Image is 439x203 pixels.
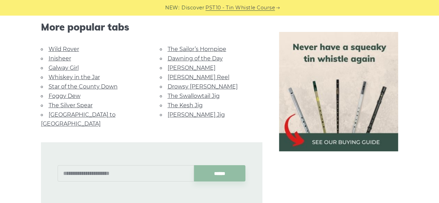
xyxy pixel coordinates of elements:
[49,65,79,71] a: Galway Girl
[168,65,216,71] a: [PERSON_NAME]
[205,4,275,12] a: PST10 - Tin Whistle Course
[168,111,225,118] a: [PERSON_NAME] Jig
[49,93,81,99] a: Foggy Dew
[49,83,118,90] a: Star of the County Down
[168,74,229,81] a: [PERSON_NAME] Reel
[49,55,71,62] a: Inisheer
[165,4,179,12] span: NEW:
[168,83,238,90] a: Drowsy [PERSON_NAME]
[168,102,203,109] a: The Kesh Jig
[168,93,220,99] a: The Swallowtail Jig
[49,102,93,109] a: The Silver Spear
[168,55,223,62] a: Dawning of the Day
[168,46,226,52] a: The Sailor’s Hornpipe
[181,4,204,12] span: Discover
[49,46,79,52] a: Wild Rover
[279,32,398,151] img: tin whistle buying guide
[41,21,262,33] span: More popular tabs
[41,111,116,127] a: [GEOGRAPHIC_DATA] to [GEOGRAPHIC_DATA]
[49,74,100,81] a: Whiskey in the Jar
